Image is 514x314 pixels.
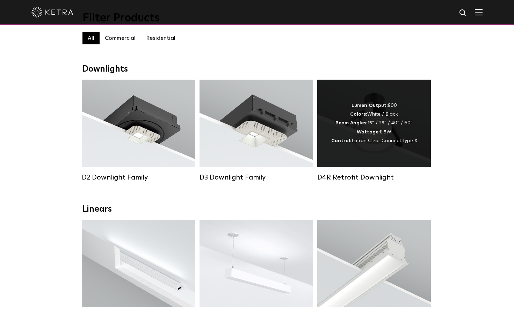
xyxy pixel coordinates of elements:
div: D2 Downlight Family [82,173,195,182]
img: search icon [459,9,468,17]
div: D4R Retrofit Downlight [317,173,431,182]
strong: Lumen Output: [352,103,388,108]
div: 800 White / Black 15° / 25° / 40° / 60° 8.5W [331,101,417,145]
div: D3 Downlight Family [200,173,313,182]
label: Commercial [100,32,141,44]
strong: Beam Angles: [335,121,368,125]
a: D3 Downlight Family Lumen Output:700 / 900 / 1100Colors:White / Black / Silver / Bronze / Paintab... [200,80,313,181]
div: Downlights [82,64,432,74]
label: All [82,32,100,44]
strong: Control: [331,138,352,143]
strong: Wattage: [357,130,380,134]
strong: Colors: [350,112,367,117]
img: Hamburger%20Nav.svg [475,9,483,15]
a: D4R Retrofit Downlight Lumen Output:800Colors:White / BlackBeam Angles:15° / 25° / 40° / 60°Watta... [317,80,431,181]
img: ketra-logo-2019-white [31,7,73,17]
div: Linears [82,204,432,214]
span: Lutron Clear Connect Type X [352,138,417,143]
label: Residential [141,32,181,44]
a: D2 Downlight Family Lumen Output:1200Colors:White / Black / Gloss Black / Silver / Bronze / Silve... [82,80,195,181]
